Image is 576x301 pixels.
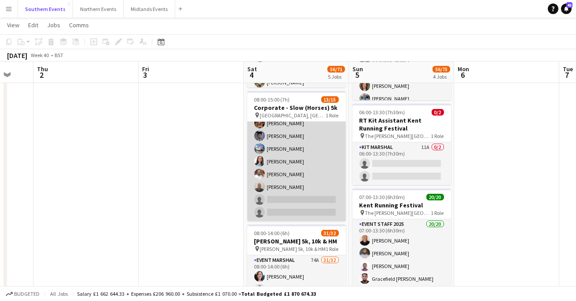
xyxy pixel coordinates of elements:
[360,109,405,116] span: 06:00-13:30 (7h30m)
[326,246,339,252] span: 1 Role
[433,66,450,73] span: 56/75
[29,52,51,58] span: Week 40
[7,21,19,29] span: View
[124,0,175,18] button: Midlands Events
[36,70,48,80] span: 2
[365,133,431,139] span: The [PERSON_NAME][GEOGRAPHIC_DATA]
[77,290,316,297] div: Salary £1 662 644.33 + Expenses £206 960.00 + Subsistence £1 070.00 =
[4,19,23,31] a: View
[327,66,345,73] span: 56/71
[321,230,339,236] span: 31/32
[25,19,42,31] a: Edit
[18,0,73,18] button: Southern Events
[246,70,257,80] span: 4
[352,65,363,73] span: Sun
[7,51,27,60] div: [DATE]
[351,70,363,80] span: 5
[326,112,339,119] span: 1 Role
[66,19,92,31] a: Comms
[432,109,444,116] span: 0/2
[247,237,346,245] h3: [PERSON_NAME] 5k, 10k & HM
[456,70,469,80] span: 6
[28,21,38,29] span: Edit
[247,91,346,221] app-job-card: 08:00-15:00 (7h)13/15Corporate - Slow (Horses) 5k [GEOGRAPHIC_DATA], [GEOGRAPHIC_DATA]1 Role[PERS...
[566,2,572,8] span: 43
[352,201,451,209] h3: Kent Running Festival
[426,194,444,200] span: 20/20
[69,21,89,29] span: Comms
[241,290,316,297] span: Total Budgeted £1 870 674.33
[352,104,451,185] app-job-card: 06:00-13:30 (7h30m)0/2RT Kit Assistant Kent Running Festival The [PERSON_NAME][GEOGRAPHIC_DATA]1 ...
[47,21,60,29] span: Jobs
[561,4,572,14] a: 43
[260,112,326,119] span: [GEOGRAPHIC_DATA], [GEOGRAPHIC_DATA]
[352,116,451,132] h3: RT Kit Assistant Kent Running Festival
[247,104,346,112] h3: Corporate - Slow (Horses) 5k
[141,70,149,80] span: 3
[247,65,257,73] span: Sat
[321,96,339,103] span: 13/15
[254,230,290,236] span: 08:00-14:00 (6h)
[55,52,63,58] div: BST
[37,65,48,73] span: Thu
[431,133,444,139] span: 1 Role
[360,194,405,200] span: 07:00-13:30 (6h30m)
[260,246,326,252] span: [PERSON_NAME] 5k, 10k & HM
[352,142,451,185] app-card-role: Kit Marshal11A0/206:00-13:30 (7h30m)
[563,65,573,73] span: Tue
[433,73,450,80] div: 4 Jobs
[254,96,290,103] span: 08:00-15:00 (7h)
[142,65,149,73] span: Fri
[458,65,469,73] span: Mon
[431,210,444,216] span: 1 Role
[73,0,124,18] button: Northern Events
[44,19,64,31] a: Jobs
[48,290,70,297] span: All jobs
[14,291,40,297] span: Budgeted
[328,73,345,80] div: 5 Jobs
[561,70,573,80] span: 7
[4,289,41,299] button: Budgeted
[365,210,431,216] span: The [PERSON_NAME][GEOGRAPHIC_DATA]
